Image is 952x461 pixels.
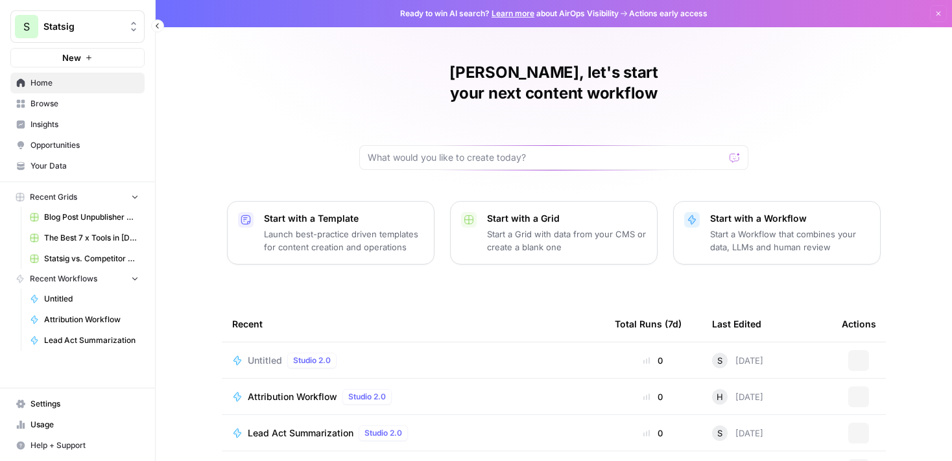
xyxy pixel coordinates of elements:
p: Start with a Workflow [710,212,870,225]
a: Usage [10,414,145,435]
span: Opportunities [30,139,139,151]
span: Browse [30,98,139,110]
p: Start a Grid with data from your CMS or create a blank one [487,228,647,254]
h1: [PERSON_NAME], let's start your next content workflow [359,62,748,104]
a: Your Data [10,156,145,176]
span: Your Data [30,160,139,172]
span: Statsig [43,20,122,33]
a: Insights [10,114,145,135]
p: Start with a Template [264,212,423,225]
button: Recent Grids [10,187,145,207]
a: Statsig vs. Competitor v2 Grid [24,248,145,269]
span: Statsig vs. Competitor v2 Grid [44,253,139,265]
button: Start with a GridStart a Grid with data from your CMS or create a blank one [450,201,658,265]
div: [DATE] [712,353,763,368]
span: Attribution Workflow [44,314,139,325]
div: 0 [615,390,691,403]
a: Home [10,73,145,93]
a: Untitled [24,289,145,309]
span: H [717,390,723,403]
a: Lead Act Summarization [24,330,145,351]
span: Untitled [248,354,282,367]
span: Blog Post Unpublisher Grid (master) [44,211,139,223]
input: What would you like to create today? [368,151,724,164]
span: Ready to win AI search? about AirOps Visibility [400,8,619,19]
div: [DATE] [712,389,763,405]
a: Attribution WorkflowStudio 2.0 [232,389,594,405]
span: Studio 2.0 [364,427,402,439]
div: Last Edited [712,306,761,342]
span: Insights [30,119,139,130]
span: Untitled [44,293,139,305]
span: Studio 2.0 [293,355,331,366]
button: New [10,48,145,67]
span: New [62,51,81,64]
div: 0 [615,427,691,440]
span: Actions early access [629,8,708,19]
button: Recent Workflows [10,269,145,289]
div: Actions [842,306,876,342]
span: Recent Grids [30,191,77,203]
span: Help + Support [30,440,139,451]
p: Start a Workflow that combines your data, LLMs and human review [710,228,870,254]
span: Attribution Workflow [248,390,337,403]
button: Help + Support [10,435,145,456]
button: Workspace: Statsig [10,10,145,43]
a: The Best 7 x Tools in [DATE] Grid [24,228,145,248]
div: Recent [232,306,594,342]
button: Start with a TemplateLaunch best-practice driven templates for content creation and operations [227,201,434,265]
span: S [717,354,722,367]
a: UntitledStudio 2.0 [232,353,594,368]
span: Usage [30,419,139,431]
p: Launch best-practice driven templates for content creation and operations [264,228,423,254]
a: Opportunities [10,135,145,156]
span: Recent Workflows [30,273,97,285]
span: Settings [30,398,139,410]
a: Attribution Workflow [24,309,145,330]
button: Start with a WorkflowStart a Workflow that combines your data, LLMs and human review [673,201,881,265]
div: [DATE] [712,425,763,441]
a: Lead Act SummarizationStudio 2.0 [232,425,594,441]
span: S [717,427,722,440]
div: Total Runs (7d) [615,306,682,342]
a: Blog Post Unpublisher Grid (master) [24,207,145,228]
a: Browse [10,93,145,114]
div: 0 [615,354,691,367]
span: S [23,19,30,34]
span: Home [30,77,139,89]
span: The Best 7 x Tools in [DATE] Grid [44,232,139,244]
p: Start with a Grid [487,212,647,225]
span: Studio 2.0 [348,391,386,403]
span: Lead Act Summarization [44,335,139,346]
span: Lead Act Summarization [248,427,353,440]
a: Learn more [492,8,534,18]
a: Settings [10,394,145,414]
